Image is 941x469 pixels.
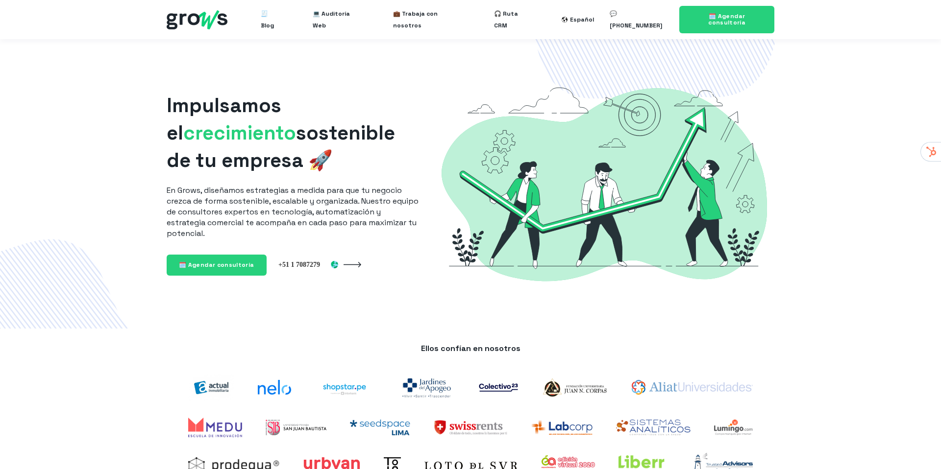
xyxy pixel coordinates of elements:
img: Grows-Growth-Marketing-Hacking-Hubspot [434,70,774,297]
img: co23 [479,383,518,392]
a: 💬 [PHONE_NUMBER] [610,4,667,35]
span: 🗓️ Agendar consultoría [708,12,745,26]
a: 🎧 Ruta CRM [494,4,530,35]
img: jardines-del-apogeo [398,373,455,402]
img: SwissRents [434,420,508,435]
h1: Impulsamos el sostenible de tu empresa 🚀 [167,92,419,174]
img: UPSJB [266,420,326,435]
span: 🗓️ Agendar consultoría [179,261,254,269]
img: nelo [258,380,292,395]
img: grows - hubspot [167,10,227,29]
a: 🗓️ Agendar consultoría [167,255,267,276]
p: En Grows, diseñamos estrategias a medida para que tu negocio crezca de forma sostenible, escalabl... [167,185,419,239]
img: Seedspace Lima [350,420,410,435]
p: Ellos confían en nosotros [176,343,765,354]
img: Labcorp [531,420,593,435]
a: 💻 Auditoría Web [313,4,361,35]
img: Lumingo [714,420,753,435]
img: actual-inmobiliaria [188,375,234,400]
img: logo-Corpas [542,376,608,399]
a: 🧾 Blog [261,4,281,35]
span: crecimiento [183,120,296,145]
img: Perú +51 1 7087279 [278,260,338,269]
a: 🗓️ Agendar consultoría [679,6,774,33]
div: Español [570,14,594,25]
img: Medu Academy [188,418,242,437]
a: 💼 Trabaja con nosotros [393,4,463,35]
img: aliat-universidades [632,380,753,395]
img: Sistemas analíticos [616,420,691,435]
img: shoptarpe [315,376,374,399]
